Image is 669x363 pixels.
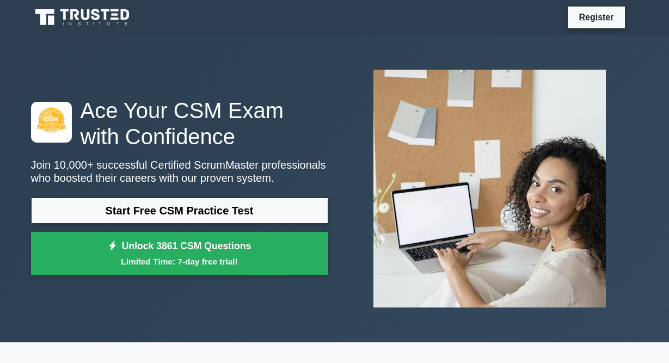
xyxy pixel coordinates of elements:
p: Join 10,000+ successful Certified ScrumMaster professionals who boosted their careers with our pr... [31,158,328,184]
h1: Ace Your CSM Exam with Confidence [31,97,328,150]
a: Unlock 3861 CSM QuestionsLimited Time: 7-day free trial! [31,232,328,275]
a: Register [572,10,620,24]
a: Start Free CSM Practice Test [31,198,328,224]
small: Limited Time: 7-day free trial! [45,255,315,268]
